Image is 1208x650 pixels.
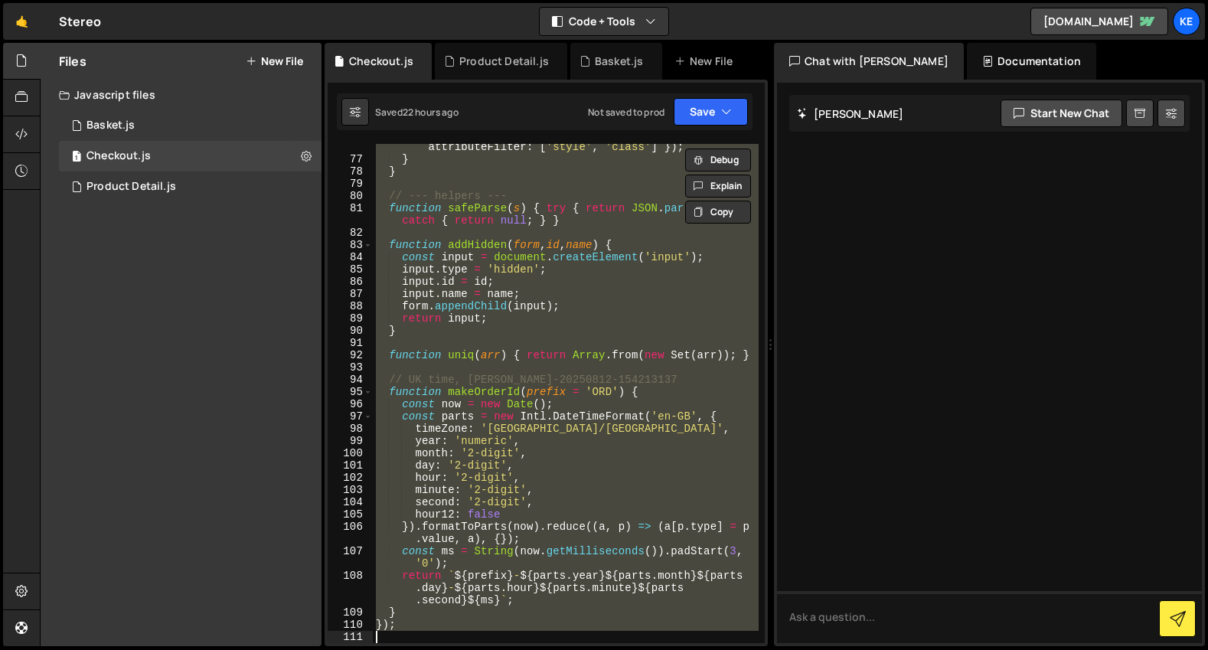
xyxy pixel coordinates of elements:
[328,570,373,606] div: 108
[349,54,413,69] div: Checkout.js
[328,251,373,263] div: 84
[328,361,373,374] div: 93
[328,472,373,484] div: 102
[375,106,459,119] div: Saved
[328,153,373,165] div: 77
[685,149,751,171] button: Debug
[59,171,322,202] div: 8215/44673.js
[328,398,373,410] div: 96
[328,521,373,545] div: 106
[41,80,322,110] div: Javascript files
[328,239,373,251] div: 83
[328,349,373,361] div: 92
[328,300,373,312] div: 88
[59,110,322,141] div: 8215/44666.js
[328,459,373,472] div: 101
[328,312,373,325] div: 89
[87,119,135,132] div: Basket.js
[328,410,373,423] div: 97
[328,202,373,227] div: 81
[328,619,373,631] div: 110
[328,178,373,190] div: 79
[797,106,903,121] h2: [PERSON_NAME]
[1030,8,1168,35] a: [DOMAIN_NAME]
[59,12,101,31] div: Stereo
[328,631,373,643] div: 111
[328,374,373,386] div: 94
[328,435,373,447] div: 99
[72,152,81,164] span: 1
[328,263,373,276] div: 85
[328,227,373,239] div: 82
[540,8,668,35] button: Code + Tools
[674,54,739,69] div: New File
[403,106,459,119] div: 22 hours ago
[87,180,176,194] div: Product Detail.js
[328,423,373,435] div: 98
[328,337,373,349] div: 91
[328,496,373,508] div: 104
[59,141,322,171] div: 8215/44731.js
[328,165,373,178] div: 78
[328,484,373,496] div: 103
[246,55,303,67] button: New File
[588,106,664,119] div: Not saved to prod
[3,3,41,40] a: 🤙
[87,149,151,163] div: Checkout.js
[328,606,373,619] div: 109
[328,545,373,570] div: 107
[328,508,373,521] div: 105
[685,175,751,198] button: Explain
[328,288,373,300] div: 87
[328,325,373,337] div: 90
[595,54,643,69] div: Basket.js
[685,201,751,224] button: Copy
[1173,8,1200,35] a: Ke
[59,53,87,70] h2: Files
[328,447,373,459] div: 100
[328,386,373,398] div: 95
[328,190,373,202] div: 80
[967,43,1096,80] div: Documentation
[328,276,373,288] div: 86
[774,43,964,80] div: Chat with [PERSON_NAME]
[459,54,549,69] div: Product Detail.js
[674,98,748,126] button: Save
[1001,100,1122,127] button: Start new chat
